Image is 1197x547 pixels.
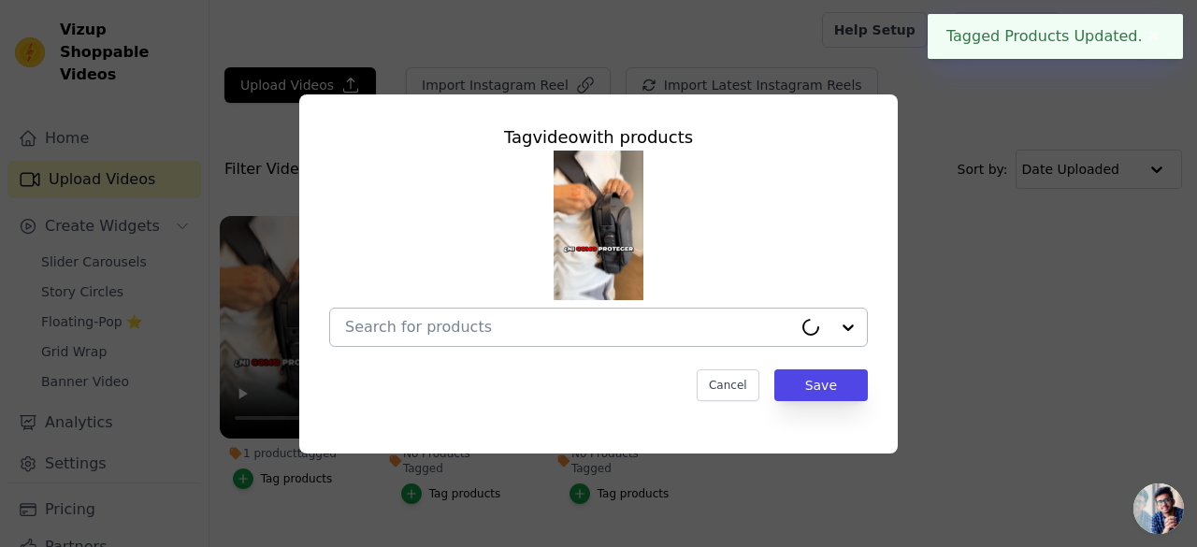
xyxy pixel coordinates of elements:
[697,369,759,401] button: Cancel
[329,124,868,151] div: Tag video with products
[1143,25,1164,48] button: Close
[774,369,868,401] button: Save
[345,318,792,336] input: Search for products
[928,14,1183,59] div: Tagged Products Updated.
[1133,483,1184,534] a: Chat abierto
[554,151,643,300] img: tn-f73f6aa4e5d64de8a4f56df96c129c89.png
